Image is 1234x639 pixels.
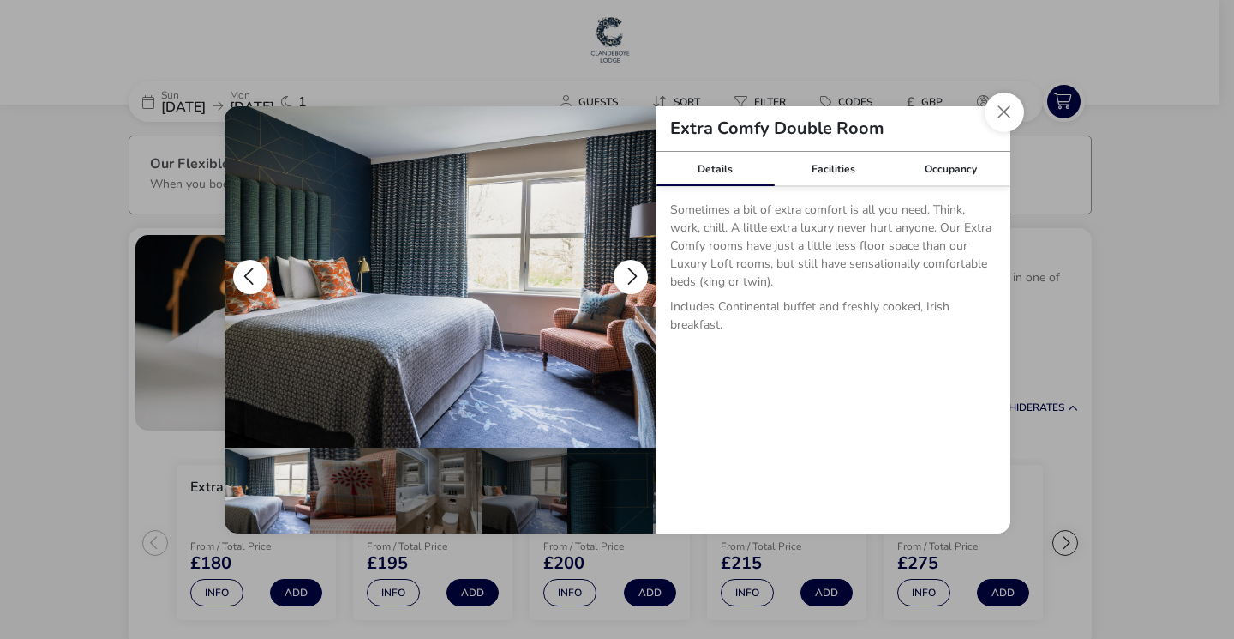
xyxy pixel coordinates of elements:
[670,201,997,298] p: Sometimes a bit of extra comfort is all you need. Think, work, chill. A little extra luxury never...
[892,152,1010,186] div: Occupancy
[985,93,1024,132] button: Close dialog
[774,152,892,186] div: Facilities
[225,106,656,448] img: 2fc8d8194b289e90031513efd3cd5548923c7455a633bcbef55e80dd528340a8
[670,298,997,341] p: Includes Continental buffet and freshly cooked, Irish breakfast.
[225,106,1010,534] div: details
[656,152,775,186] div: Details
[656,120,898,137] h2: Extra Comfy Double Room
